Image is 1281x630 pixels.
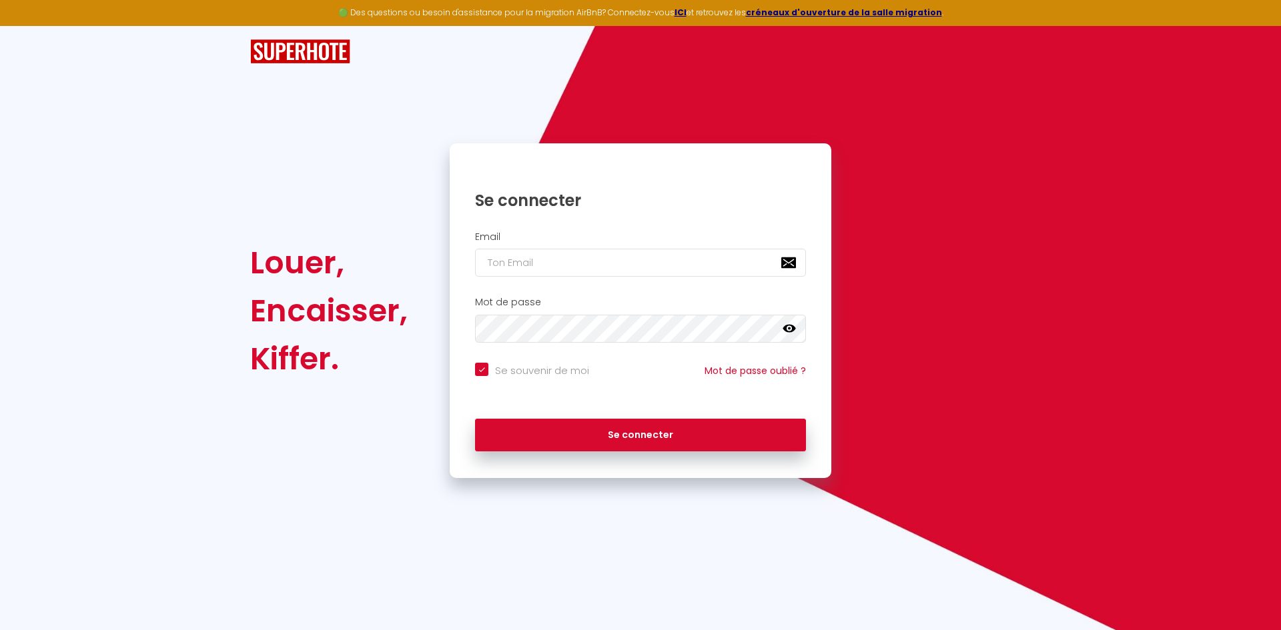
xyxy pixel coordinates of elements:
div: Kiffer. [250,335,408,383]
h2: Email [475,231,806,243]
button: Ouvrir le widget de chat LiveChat [11,5,51,45]
a: ICI [675,7,687,18]
button: Se connecter [475,419,806,452]
a: Mot de passe oublié ? [705,364,806,377]
div: Louer, [250,239,408,287]
input: Ton Email [475,249,806,277]
div: Encaisser, [250,287,408,335]
h1: Se connecter [475,190,806,211]
h2: Mot de passe [475,297,806,308]
img: SuperHote logo [250,39,350,64]
a: créneaux d'ouverture de la salle migration [746,7,942,18]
